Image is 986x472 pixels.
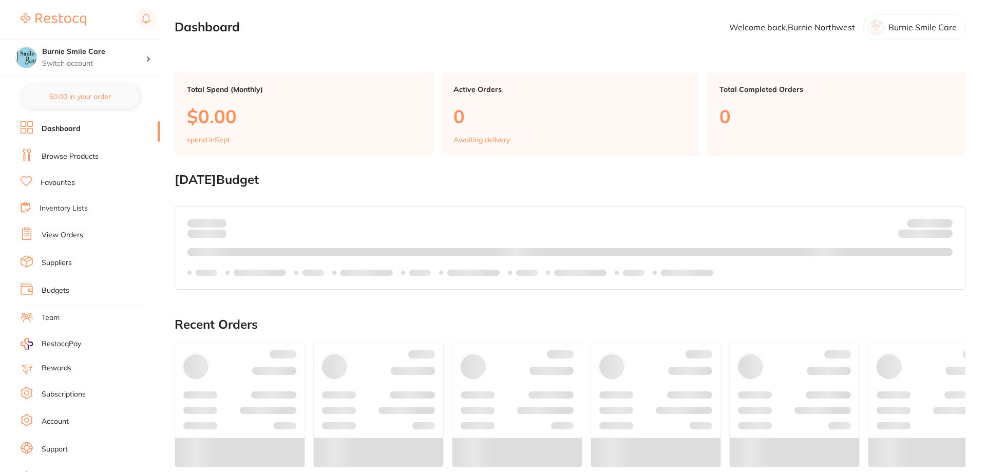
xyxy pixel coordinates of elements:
[661,269,713,277] p: Labels extended
[196,269,217,277] p: Labels
[302,269,324,277] p: Labels
[175,173,965,187] h2: [DATE] Budget
[888,23,957,32] p: Burnie Smile Care
[40,203,88,214] a: Inventory Lists
[719,106,953,127] p: 0
[16,47,36,68] img: Burnie Smile Care
[21,84,139,109] button: $0.00 in your order
[42,124,81,134] a: Dashboard
[234,269,286,277] p: Labels extended
[187,228,226,240] p: month
[729,23,855,32] p: Welcome back, Burnie Northwest
[175,73,433,156] a: Total Spend (Monthly)$0.00spend inSept
[21,338,33,350] img: RestocqPay
[898,228,953,240] p: Remaining:
[516,269,538,277] p: Labels
[42,389,86,400] a: Subscriptions
[187,106,421,127] p: $0.00
[42,363,71,373] a: Rewards
[42,230,83,240] a: View Orders
[340,269,393,277] p: Labels extended
[187,85,421,93] p: Total Spend (Monthly)
[409,269,431,277] p: Labels
[623,269,644,277] p: Labels
[907,219,953,227] p: Budget:
[42,286,69,296] a: Budgets
[42,339,81,349] span: RestocqPay
[175,317,965,332] h2: Recent Orders
[453,106,687,127] p: 0
[21,338,81,350] a: RestocqPay
[175,20,240,34] h2: Dashboard
[42,47,146,57] h4: Burnie Smile Care
[42,258,72,268] a: Suppliers
[187,219,226,227] p: Spent:
[21,8,86,31] a: Restocq Logo
[187,136,230,144] p: spend in Sept
[41,178,75,188] a: Favourites
[453,85,687,93] p: Active Orders
[719,85,953,93] p: Total Completed Orders
[42,152,99,162] a: Browse Products
[208,218,226,228] strong: $0.00
[447,269,500,277] p: Labels extended
[21,13,86,26] img: Restocq Logo
[453,136,510,144] p: Awaiting delivery
[707,73,965,156] a: Total Completed Orders0
[42,313,60,323] a: Team
[42,59,146,69] p: Switch account
[935,231,953,240] strong: $0.00
[441,73,699,156] a: Active Orders0Awaiting delivery
[42,417,69,427] a: Account
[933,218,953,228] strong: $NaN
[554,269,606,277] p: Labels extended
[42,444,68,455] a: Support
